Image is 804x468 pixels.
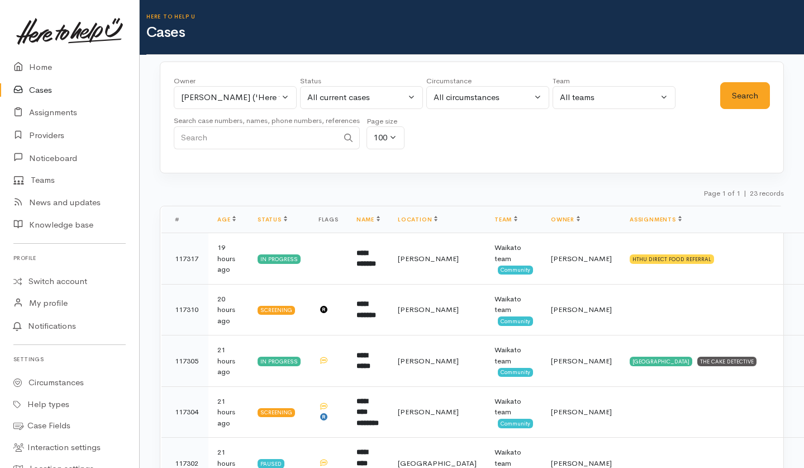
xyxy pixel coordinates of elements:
[208,284,249,335] td: 20 hours ago
[161,335,208,387] td: 117305
[258,357,301,366] div: In progress
[630,254,714,263] div: HTHU DIRECT FOOD REFERRAL
[300,75,423,87] div: Status
[146,13,804,20] h6: Here to help u
[553,75,675,87] div: Team
[181,91,279,104] div: [PERSON_NAME] ('Here to help u')
[551,305,612,314] span: [PERSON_NAME]
[720,82,770,110] button: Search
[703,188,784,198] small: Page 1 of 1 23 records
[551,407,612,417] span: [PERSON_NAME]
[307,91,406,104] div: All current cases
[174,75,297,87] div: Owner
[498,419,533,428] span: Community
[494,216,517,223] a: Team
[630,216,682,223] a: Assignments
[398,254,459,263] span: [PERSON_NAME]
[494,344,533,366] div: Waikato team
[161,206,208,233] th: #
[398,407,459,417] span: [PERSON_NAME]
[208,386,249,438] td: 21 hours ago
[630,357,692,366] div: [GEOGRAPHIC_DATA]
[258,216,287,223] a: Status
[553,86,675,109] button: All teams
[498,266,533,275] span: Community
[426,86,549,109] button: All circumstances
[434,91,532,104] div: All circumstances
[398,458,477,468] span: [GEOGRAPHIC_DATA]
[146,25,804,41] h1: Cases
[398,216,437,223] a: Location
[258,254,301,263] div: In progress
[13,250,126,266] h6: Profile
[494,242,533,264] div: Waikato team
[551,458,612,468] span: [PERSON_NAME]
[498,316,533,325] span: Community
[494,294,533,315] div: Waikato team
[174,126,338,149] input: Search
[551,254,612,263] span: [PERSON_NAME]
[498,368,533,377] span: Community
[161,233,208,285] td: 117317
[258,306,295,315] div: Screening
[300,86,423,109] button: All current cases
[174,86,297,109] button: Priyanka Duggal ('Here to help u')
[560,91,658,104] div: All teams
[374,131,387,144] div: 100
[494,396,533,418] div: Waikato team
[208,233,249,285] td: 19 hours ago
[398,356,459,366] span: [PERSON_NAME]
[697,357,757,366] div: THE CAKE DETECTIVE
[161,284,208,335] td: 117310
[551,356,612,366] span: [PERSON_NAME]
[367,126,405,149] button: 100
[551,216,580,223] a: Owner
[398,305,459,314] span: [PERSON_NAME]
[174,116,360,125] small: Search case numbers, names, phone numbers, references
[310,206,348,233] th: Flags
[426,75,549,87] div: Circumstance
[258,408,295,417] div: Screening
[208,335,249,387] td: 21 hours ago
[744,188,746,198] span: |
[356,216,380,223] a: Name
[217,216,236,223] a: Age
[161,386,208,438] td: 117304
[258,459,284,468] div: Paused
[13,352,126,367] h6: Settings
[367,116,405,127] div: Page size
